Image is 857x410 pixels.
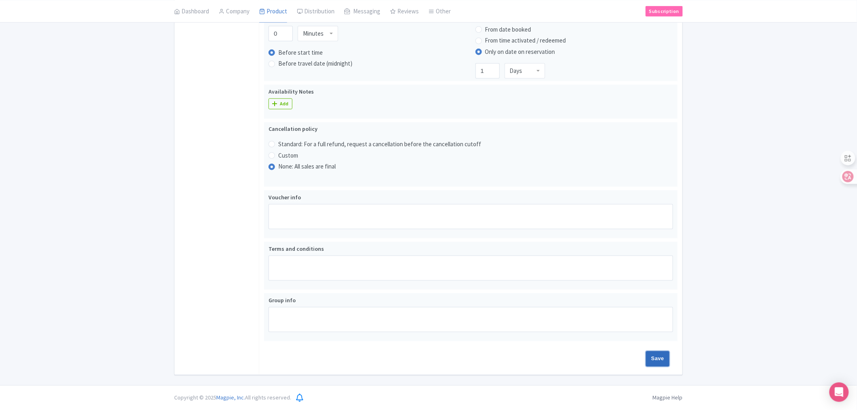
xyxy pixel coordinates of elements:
label: From time activated / redeemed [485,36,566,45]
label: Before start time [278,48,323,58]
label: Only on date on reservation [485,47,555,57]
a: Subscription [646,6,683,16]
span: Terms and conditions [269,245,324,253]
span: Cancellation policy [269,125,318,132]
div: Minutes [303,30,324,37]
label: From date booked [485,25,531,34]
div: Open Intercom Messenger [829,382,849,402]
span: Group info [269,297,296,304]
label: Before travel date (midnight) [278,59,352,68]
a: Add [269,98,292,109]
label: Availability Notes [269,88,314,96]
div: Add [280,100,289,107]
input: Save [646,351,669,367]
label: Custom [278,151,298,160]
span: Magpie, Inc. [216,394,245,401]
div: Days [510,67,522,75]
span: Voucher info [269,194,301,201]
label: Standard: For a full refund, request a cancellation before the cancellation cutoff [278,140,481,149]
div: Copyright © 2025 All rights reserved. [169,394,296,402]
label: None: All sales are final [278,162,336,171]
a: Magpie Help [653,394,683,401]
